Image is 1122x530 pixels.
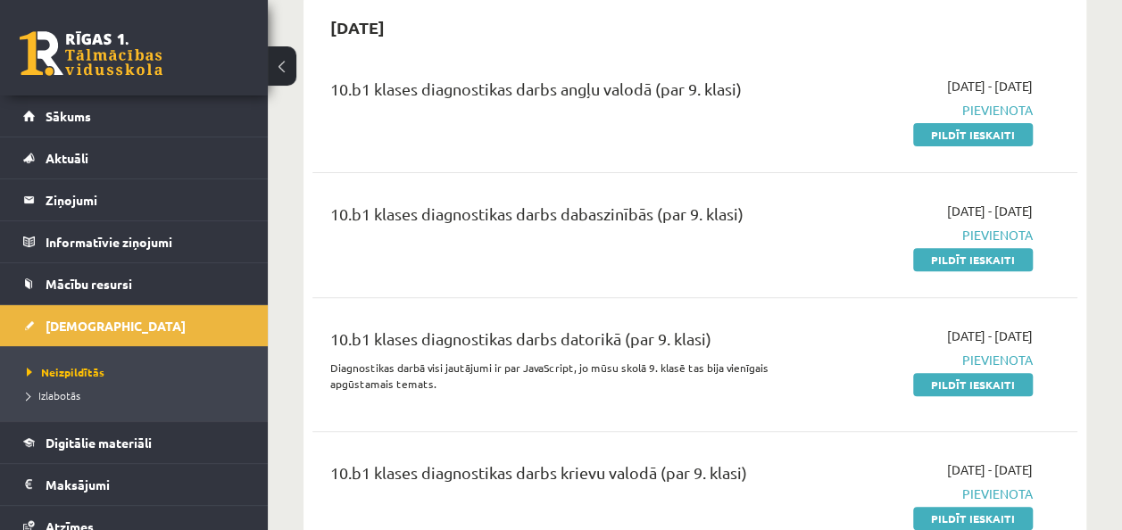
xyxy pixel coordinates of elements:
a: Pildīt ieskaiti [913,373,1033,396]
a: Mācību resursi [23,263,245,304]
a: Sākums [23,95,245,137]
legend: Ziņojumi [46,179,245,220]
span: Mācību resursi [46,276,132,292]
span: Pievienota [817,226,1033,244]
span: Izlabotās [27,388,80,402]
a: [DEMOGRAPHIC_DATA] [23,305,245,346]
span: Digitālie materiāli [46,435,152,451]
a: Ziņojumi [23,179,245,220]
a: Digitālie materiāli [23,422,245,463]
legend: Maksājumi [46,464,245,505]
span: [DATE] - [DATE] [947,327,1033,345]
a: Aktuāli [23,137,245,178]
p: Diagnostikas darbā visi jautājumi ir par JavaScript, jo mūsu skolā 9. klasē tas bija vienīgais ap... [330,360,790,392]
span: Pievienota [817,101,1033,120]
div: 10.b1 klases diagnostikas darbs angļu valodā (par 9. klasi) [330,77,790,110]
span: Pievienota [817,351,1033,369]
span: [DATE] - [DATE] [947,202,1033,220]
a: Informatīvie ziņojumi [23,221,245,262]
span: Sākums [46,108,91,124]
a: Pildīt ieskaiti [913,123,1033,146]
a: Pildīt ieskaiti [913,248,1033,271]
span: [DATE] - [DATE] [947,460,1033,479]
a: Neizpildītās [27,364,250,380]
div: 10.b1 klases diagnostikas darbs dabaszinībās (par 9. klasi) [330,202,790,235]
legend: Informatīvie ziņojumi [46,221,245,262]
a: Maksājumi [23,464,245,505]
div: 10.b1 klases diagnostikas darbs krievu valodā (par 9. klasi) [330,460,790,493]
span: Neizpildītās [27,365,104,379]
div: 10.b1 klases diagnostikas darbs datorikā (par 9. klasi) [330,327,790,360]
a: Pildīt ieskaiti [913,507,1033,530]
h2: [DATE] [312,6,403,48]
span: Pievienota [817,484,1033,503]
span: [DATE] - [DATE] [947,77,1033,95]
span: Aktuāli [46,150,88,166]
span: [DEMOGRAPHIC_DATA] [46,318,186,334]
a: Izlabotās [27,387,250,403]
a: Rīgas 1. Tālmācības vidusskola [20,31,162,76]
